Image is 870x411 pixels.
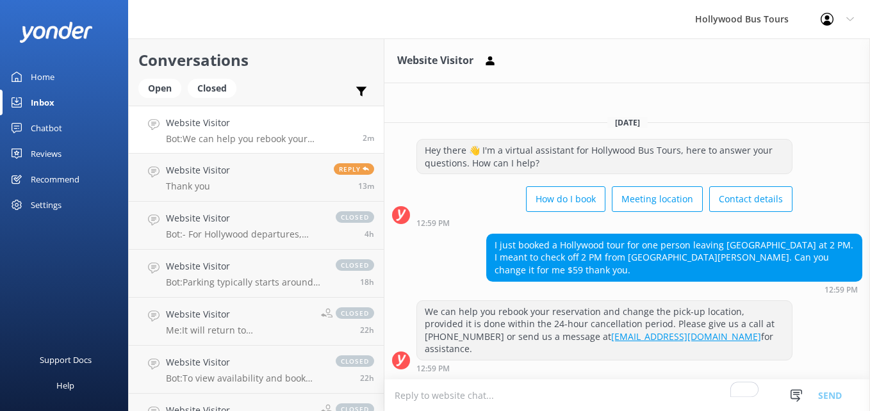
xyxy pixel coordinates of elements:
img: yonder-white-logo.png [19,22,93,43]
span: Sep 20 2025 02:38pm (UTC -07:00) America/Tijuana [360,373,374,383]
button: How do I book [526,186,605,212]
button: Meeting location [612,186,703,212]
p: Bot: We can help you rebook your reservation and change the pick-up location, provided it is done... [166,133,353,145]
a: [EMAIL_ADDRESS][DOMAIN_NAME] [611,330,761,342]
div: Sep 21 2025 12:59pm (UTC -07:00) America/Tijuana [486,285,862,294]
a: Open [138,81,188,95]
span: Sep 20 2025 06:42pm (UTC -07:00) America/Tijuana [360,277,374,287]
span: [DATE] [607,117,648,128]
div: Sep 21 2025 12:59pm (UTC -07:00) America/Tijuana [416,364,792,373]
a: Website VisitorMe:It will return to [GEOGRAPHIC_DATA][PERSON_NAME] at about 1:30 pmclosed22h [129,298,384,346]
div: Support Docs [40,347,92,373]
h4: Website Visitor [166,116,353,130]
p: Bot: To view availability and book your bus tour online, click [URL][DOMAIN_NAME]. [166,373,323,384]
div: We can help you rebook your reservation and change the pick-up location, provided it is done with... [417,301,792,360]
span: Sep 21 2025 08:03am (UTC -07:00) America/Tijuana [365,229,374,239]
strong: 12:59 PM [825,286,858,294]
textarea: To enrich screen reader interactions, please activate Accessibility in Grammarly extension settings [384,380,870,411]
div: Reviews [31,141,62,166]
p: Bot: Parking typically starts around $8 for the first 4 hours at the locations near the pick-up p... [166,277,323,288]
div: Inbox [31,90,54,115]
span: Sep 21 2025 12:47pm (UTC -07:00) America/Tijuana [358,181,374,191]
a: Website VisitorBot:To view availability and book your bus tour online, click [URL][DOMAIN_NAME].c... [129,346,384,394]
span: Sep 21 2025 12:59pm (UTC -07:00) America/Tijuana [363,133,374,143]
h4: Website Visitor [166,355,323,369]
div: Settings [31,192,62,218]
span: Sep 20 2025 02:47pm (UTC -07:00) America/Tijuana [360,325,374,335]
div: Chatbot [31,115,62,141]
a: Website VisitorBot:We can help you rebook your reservation and change the pick-up location, provi... [129,106,384,154]
div: Sep 21 2025 12:59pm (UTC -07:00) America/Tijuana [416,218,792,227]
h2: Conversations [138,48,374,72]
a: Website VisitorThank youReply13m [129,154,384,202]
strong: 12:59 PM [416,365,450,373]
h4: Website Visitor [166,259,323,273]
div: Help [56,373,74,398]
h4: Website Visitor [166,211,323,225]
div: Open [138,79,181,98]
span: Reply [334,163,374,175]
span: closed [336,307,374,319]
button: Contact details [709,186,792,212]
a: Closed [188,81,243,95]
h4: Website Visitor [166,307,311,321]
p: Me: It will return to [GEOGRAPHIC_DATA][PERSON_NAME] at about 1:30 pm [166,325,311,336]
strong: 12:59 PM [416,220,450,227]
span: closed [336,259,374,271]
h4: Website Visitor [166,163,230,177]
span: closed [336,355,374,367]
div: Hey there 👋 I'm a virtual assistant for Hollywood Bus Tours, here to answer your questions. How c... [417,140,792,173]
a: Website VisitorBot:- For Hollywood departures, park at [STREET_ADDRESS]. - For [GEOGRAPHIC_DATA][... [129,202,384,250]
span: closed [336,211,374,223]
div: Closed [188,79,236,98]
div: Home [31,64,54,90]
div: I just booked a Hollywood tour for one person leaving [GEOGRAPHIC_DATA] at 2 PM. I meant to check... [487,234,862,281]
a: Website VisitorBot:Parking typically starts around $8 for the first 4 hours at the locations near... [129,250,384,298]
p: Bot: - For Hollywood departures, park at [STREET_ADDRESS]. - For [GEOGRAPHIC_DATA][PERSON_NAME] d... [166,229,323,240]
p: Thank you [166,181,230,192]
h3: Website Visitor [397,52,473,69]
div: Recommend [31,166,79,192]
